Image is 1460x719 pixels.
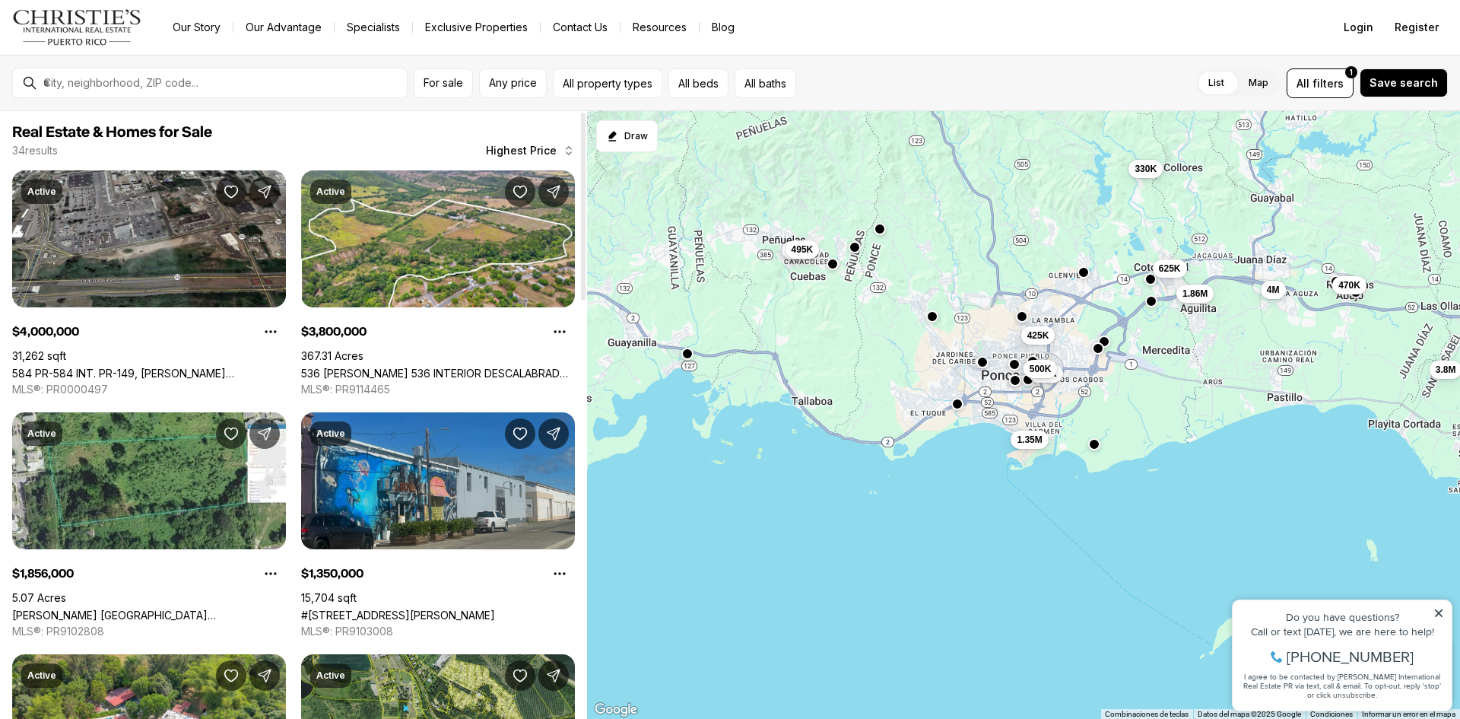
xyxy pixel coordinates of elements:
button: Property options [544,558,575,589]
button: Any price [479,68,547,98]
span: 425K [1027,329,1049,342]
button: Share Property [249,177,280,207]
span: 3.8M [1436,364,1456,376]
a: Our Story [160,17,233,38]
span: I agree to be contacted by [PERSON_NAME] International Real Estate PR via text, call & email. To ... [19,94,217,122]
span: 500K [1030,363,1052,375]
button: All baths [735,68,796,98]
span: Register [1395,21,1439,33]
div: Call or text [DATE], we are here to help! [16,49,220,59]
span: 495K [792,243,814,256]
button: Share Property [249,660,280,691]
a: Specialists [335,17,412,38]
span: 1.86M [1182,288,1208,300]
button: Share Property [538,660,569,691]
span: 625K [1159,262,1181,275]
a: Resources [620,17,699,38]
button: Share Property [538,177,569,207]
button: Save Property: #45 Playa de Ponce SALMON ST [505,418,535,449]
span: 470K [1338,279,1360,291]
a: Blog [700,17,747,38]
a: 584 PR-584 INT. PR-149, JUANA DIAZ PR, 00795 [12,367,286,380]
button: Share Property [538,418,569,449]
button: Save Property: Coto Laurel CALLE EL RINCÓN [216,418,246,449]
span: 330K [1135,163,1157,175]
span: Login [1344,21,1373,33]
span: 4M [1267,284,1280,296]
button: Save Property: 584 PR-584 INT. PR-149 [216,177,246,207]
p: Active [27,428,56,440]
span: Save search [1370,77,1438,89]
button: 425K [1021,326,1055,345]
label: Map [1236,69,1281,97]
button: Save search [1360,68,1448,97]
button: 4M [1261,281,1286,299]
button: All property types [553,68,662,98]
button: 495K [786,240,820,259]
span: 1.35M [1017,434,1042,446]
button: Register [1385,12,1448,43]
a: Coto Laurel CALLE EL RINCÓN, PONCE PR, 00780 [12,609,286,622]
button: 470K [1332,276,1366,294]
p: Active [316,670,345,682]
a: Exclusive Properties [413,17,540,38]
span: [PHONE_NUMBER] [62,72,189,87]
button: Property options [255,558,286,589]
a: Our Advantage [233,17,334,38]
a: #45 Playa de Ponce SALMON ST, PONCE PR, 00716 [301,609,495,622]
span: 1 [1350,66,1353,78]
button: All beds [668,68,728,98]
button: Save Property: Lot AM-8 COTO LAUREL [505,660,535,691]
button: Start drawing [596,120,658,152]
span: Highest Price [486,145,557,157]
span: Datos del mapa ©2025 Google [1198,710,1301,718]
button: For sale [414,68,473,98]
button: 625K [1153,259,1187,278]
button: 1.86M [1176,285,1214,303]
a: 536 CARR 536 INTERIOR DESCALABRADO WARD, SANTA ISABEL PR, 00757 [301,367,575,380]
button: Login [1335,12,1382,43]
p: Active [27,186,56,198]
label: List [1196,69,1236,97]
button: Highest Price [477,135,584,166]
button: Property options [544,317,575,347]
div: Do you have questions? [16,34,220,45]
p: Active [27,670,56,682]
span: Any price [489,77,537,89]
button: 899K [782,241,816,259]
span: All [1297,75,1309,91]
p: Active [316,428,345,440]
button: Share Property [249,418,280,449]
button: Contact Us [541,17,620,38]
p: 34 results [12,145,58,157]
span: filters [1312,75,1344,91]
span: For sale [424,77,463,89]
button: 1.35M [1011,431,1048,449]
button: 330K [1128,160,1163,178]
span: Real Estate & Homes for Sale [12,125,212,140]
button: 500K [1024,360,1058,378]
button: Property options [255,317,286,347]
button: Save Property: 132 QUEBRADA CEIBA [216,660,246,691]
p: Active [316,186,345,198]
img: logo [12,9,142,46]
button: Save Property: 536 CARR 536 INTERIOR DESCALABRADO WARD [505,177,535,207]
button: Allfilters1 [1287,68,1354,98]
span: 500K [1035,367,1057,380]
